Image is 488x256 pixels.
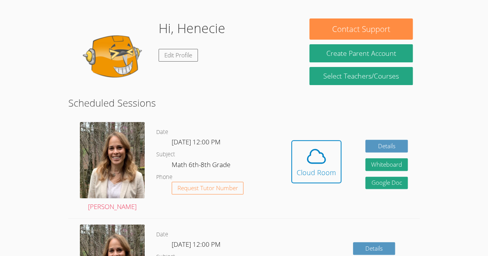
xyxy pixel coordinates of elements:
button: Contact Support [309,18,412,40]
span: [DATE] 12:00 PM [172,137,221,146]
span: [DATE] 12:00 PM [172,240,221,249]
dt: Phone [156,172,172,182]
button: Request Tutor Number [172,182,244,194]
img: default.png [75,18,152,95]
a: Details [365,140,408,152]
a: Edit Profile [159,49,198,62]
dd: Math 6th-8th Grade [172,159,232,172]
img: avatar.png [80,122,145,198]
a: Details [353,242,395,255]
button: Whiteboard [365,158,408,171]
dt: Date [156,230,168,239]
div: Cloud Room [297,167,336,178]
a: Google Doc [365,177,408,189]
button: Create Parent Account [309,44,412,62]
span: Request Tutor Number [177,185,238,191]
dt: Subject [156,150,175,159]
button: Cloud Room [291,140,341,183]
dt: Date [156,127,168,137]
a: [PERSON_NAME] [80,122,145,212]
h1: Hi, Henecie [159,18,225,38]
a: Select Teachers/Courses [309,67,412,85]
h2: Scheduled Sessions [68,95,420,110]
